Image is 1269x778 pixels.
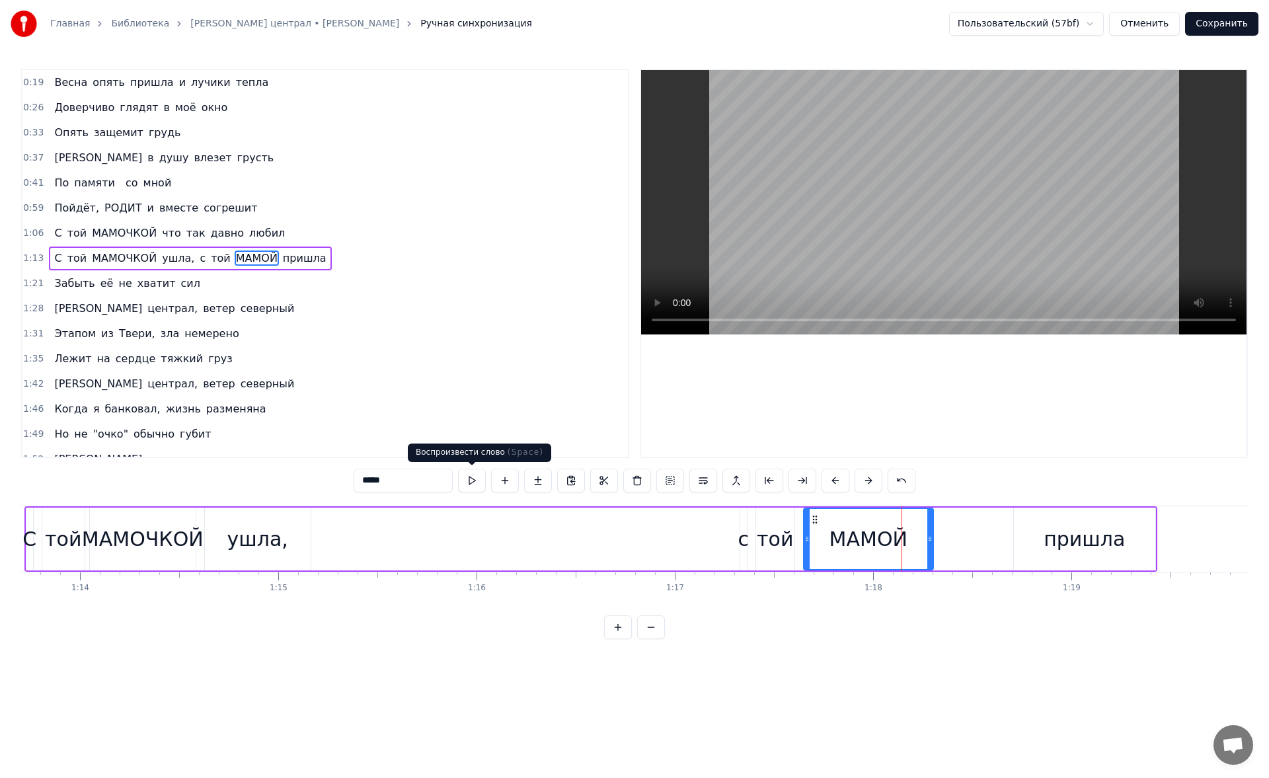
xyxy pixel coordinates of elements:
[53,376,143,391] span: [PERSON_NAME]
[53,175,70,190] span: По
[239,301,296,316] span: северный
[92,426,130,442] span: "очко"
[146,150,155,165] span: в
[99,276,115,291] span: её
[23,151,44,165] span: 0:37
[23,277,44,290] span: 1:21
[248,225,286,241] span: любил
[91,75,126,90] span: опять
[865,583,882,594] div: 1:18
[1185,12,1258,36] button: Сохранить
[282,251,328,266] span: пришла
[53,401,89,416] span: Когда
[207,351,234,366] span: груз
[53,200,100,215] span: Пойдёт,
[66,225,89,241] span: той
[50,17,90,30] a: Главная
[104,401,162,416] span: банковал,
[235,75,270,90] span: тепла
[202,376,237,391] span: ветер
[163,100,171,115] span: в
[190,17,399,30] a: [PERSON_NAME] централ • [PERSON_NAME]
[159,351,204,366] span: тяжкий
[23,327,44,340] span: 1:31
[408,444,551,462] div: Воспроизвести слово
[100,326,115,341] span: из
[136,276,177,291] span: хватит
[23,428,44,441] span: 1:49
[53,100,116,115] span: Доверчиво
[738,524,750,554] div: с
[22,524,36,554] div: С
[73,426,89,442] span: не
[508,447,543,457] span: ( Space )
[53,451,143,467] span: [PERSON_NAME]
[111,17,169,30] a: Библиотека
[145,200,155,215] span: и
[190,75,232,90] span: лучики
[210,251,232,266] span: той
[666,583,684,594] div: 1:17
[23,352,44,366] span: 1:35
[147,125,182,140] span: грудь
[161,251,196,266] span: ушла,
[185,225,207,241] span: так
[238,451,258,467] span: туз
[23,453,44,466] span: 1:52
[53,225,63,241] span: С
[239,376,296,391] span: северный
[1213,725,1253,765] div: Открытый чат
[53,276,96,291] span: Забыть
[124,175,139,190] span: со
[146,376,199,391] span: централ,
[50,17,532,30] nav: breadcrumb
[53,125,89,140] span: Опять
[91,251,158,266] span: МАМОЧКОЙ
[205,401,268,416] span: разменяна
[11,11,37,37] img: youka
[158,150,190,165] span: душу
[118,100,159,115] span: глядят
[53,75,89,90] span: Весна
[23,126,44,139] span: 0:33
[23,227,44,240] span: 1:06
[53,326,97,341] span: Этапом
[118,326,157,341] span: Твери,
[114,351,157,366] span: сердце
[236,150,276,165] span: грусть
[23,76,44,89] span: 0:19
[161,225,182,241] span: что
[53,351,93,366] span: Лежит
[235,251,279,266] span: МАМОЙ
[82,524,204,554] div: МАМОЧКОЙ
[53,150,143,165] span: [PERSON_NAME]
[227,524,288,554] div: ушла,
[93,125,145,140] span: защемит
[71,583,89,594] div: 1:14
[23,101,44,114] span: 0:26
[53,251,63,266] span: С
[23,176,44,190] span: 0:41
[132,426,176,442] span: обычно
[53,301,143,316] span: [PERSON_NAME]
[146,301,199,316] span: централ,
[23,377,44,391] span: 1:42
[198,251,207,266] span: с
[66,251,89,266] span: той
[210,225,246,241] span: давно
[180,276,202,291] span: сил
[468,583,486,594] div: 1:16
[23,403,44,416] span: 1:46
[1063,583,1081,594] div: 1:19
[23,302,44,315] span: 1:28
[165,401,202,416] span: жизнь
[178,426,212,442] span: губит
[158,451,235,467] span: одиннадцати
[178,75,187,90] span: и
[45,524,81,554] div: той
[192,150,233,165] span: влезет
[92,401,101,416] span: я
[1109,12,1180,36] button: Отменить
[757,524,793,554] div: той
[129,75,175,90] span: пришла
